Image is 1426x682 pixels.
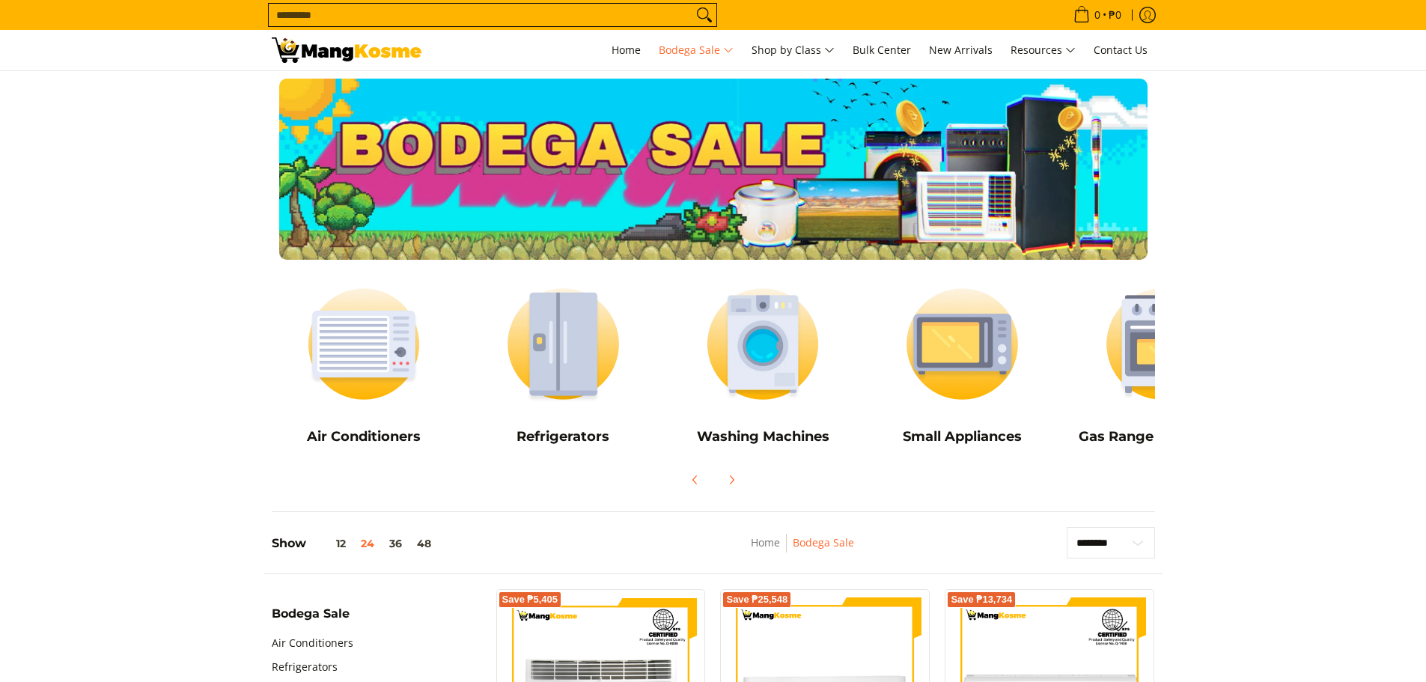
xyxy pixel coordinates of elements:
[1070,428,1255,445] h5: Gas Range and Cookers
[306,538,353,549] button: 12
[272,428,457,445] h5: Air Conditioners
[272,608,350,631] summary: Open
[793,535,854,549] a: Bodega Sale
[752,41,835,60] span: Shop by Class
[951,595,1012,604] span: Save ₱13,734
[671,275,856,456] a: Washing Machines Washing Machines
[272,608,350,620] span: Bodega Sale
[612,43,641,57] span: Home
[604,30,648,70] a: Home
[1069,7,1126,23] span: •
[1092,10,1103,20] span: 0
[353,538,382,549] button: 24
[751,535,780,549] a: Home
[651,534,954,567] nav: Breadcrumbs
[929,43,993,57] span: New Arrivals
[1106,10,1124,20] span: ₱0
[870,428,1055,445] h5: Small Appliances
[471,428,656,445] h5: Refrigerators
[845,30,918,70] a: Bulk Center
[272,275,457,413] img: Air Conditioners
[272,275,457,456] a: Air Conditioners Air Conditioners
[471,275,656,413] img: Refrigerators
[651,30,741,70] a: Bodega Sale
[715,463,748,496] button: Next
[726,595,787,604] span: Save ₱25,548
[1003,30,1083,70] a: Resources
[272,37,421,63] img: Bodega Sale l Mang Kosme: Cost-Efficient &amp; Quality Home Appliances
[1094,43,1148,57] span: Contact Us
[679,463,712,496] button: Previous
[921,30,1000,70] a: New Arrivals
[870,275,1055,456] a: Small Appliances Small Appliances
[671,428,856,445] h5: Washing Machines
[692,4,716,26] button: Search
[272,631,353,655] a: Air Conditioners
[272,655,338,679] a: Refrigerators
[853,43,911,57] span: Bulk Center
[436,30,1155,70] nav: Main Menu
[659,41,734,60] span: Bodega Sale
[502,595,558,604] span: Save ₱5,405
[471,275,656,456] a: Refrigerators Refrigerators
[1070,275,1255,456] a: Cookers Gas Range and Cookers
[671,275,856,413] img: Washing Machines
[1011,41,1076,60] span: Resources
[1070,275,1255,413] img: Cookers
[1086,30,1155,70] a: Contact Us
[744,30,842,70] a: Shop by Class
[272,536,439,551] h5: Show
[382,538,409,549] button: 36
[409,538,439,549] button: 48
[870,275,1055,413] img: Small Appliances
